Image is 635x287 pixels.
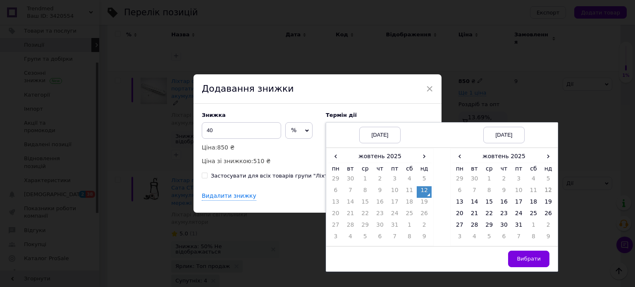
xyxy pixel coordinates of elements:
td: 23 [497,209,511,221]
td: 10 [387,186,402,198]
td: 6 [497,232,511,244]
td: 2 [541,221,556,232]
td: 5 [482,232,497,244]
td: 12 [541,186,556,198]
td: 31 [387,221,402,232]
td: 6 [452,186,467,198]
td: 29 [452,175,467,186]
td: 2 [497,175,511,186]
td: 27 [452,221,467,232]
td: 29 [482,221,497,232]
td: 11 [526,186,541,198]
td: 2 [372,175,387,186]
td: 21 [343,209,358,221]
span: 510 ₴ [253,158,271,164]
td: 13 [328,198,343,209]
td: 14 [343,198,358,209]
td: 3 [387,175,402,186]
th: сб [526,163,541,175]
td: 21 [467,209,482,221]
td: 3 [328,232,343,244]
td: 18 [402,198,417,209]
th: вт [343,163,358,175]
td: 24 [511,209,526,221]
td: 1 [526,221,541,232]
td: 23 [372,209,387,221]
td: 22 [358,209,372,221]
td: 14 [467,198,482,209]
span: Знижка [202,112,226,118]
td: 8 [526,232,541,244]
td: 8 [358,186,372,198]
label: Термін дії [326,112,433,118]
th: пт [387,163,402,175]
th: жовтень 2025 [467,150,541,163]
td: 30 [343,175,358,186]
td: 7 [343,186,358,198]
input: 0 [202,122,281,139]
td: 15 [482,198,497,209]
td: 11 [402,186,417,198]
td: 1 [482,175,497,186]
td: 13 [452,198,467,209]
th: пт [511,163,526,175]
td: 28 [467,221,482,232]
td: 16 [497,198,511,209]
td: 18 [526,198,541,209]
td: 24 [387,209,402,221]
th: ср [482,163,497,175]
div: [DATE] [483,127,525,143]
span: ‹ [452,150,467,162]
td: 22 [482,209,497,221]
th: сб [402,163,417,175]
td: 8 [482,186,497,198]
td: 1 [358,175,372,186]
td: 2 [417,221,432,232]
div: Застосувати для всіх товарів групи "Ліхтарі лампи світильники акумулятори" [211,172,433,180]
td: 3 [511,175,526,186]
span: % [291,127,296,133]
td: 10 [511,186,526,198]
td: 17 [511,198,526,209]
th: нд [417,163,432,175]
td: 7 [387,232,402,244]
td: 9 [541,232,556,244]
th: жовтень 2025 [343,150,417,163]
td: 15 [358,198,372,209]
p: Ціна зі знижкою: [202,157,317,166]
td: 9 [417,232,432,244]
th: ср [358,163,372,175]
th: чт [497,163,511,175]
td: 17 [387,198,402,209]
td: 29 [328,175,343,186]
td: 30 [497,221,511,232]
th: вт [467,163,482,175]
td: 5 [358,232,372,244]
th: чт [372,163,387,175]
th: пн [328,163,343,175]
th: пн [452,163,467,175]
span: × [426,82,433,96]
span: Додавання знижки [202,83,294,94]
td: 1 [402,221,417,232]
td: 19 [541,198,556,209]
span: ‹ [328,150,343,162]
td: 8 [402,232,417,244]
td: 19 [417,198,432,209]
td: 6 [372,232,387,244]
td: 16 [372,198,387,209]
td: 4 [402,175,417,186]
td: 5 [541,175,556,186]
td: 30 [467,175,482,186]
td: 29 [358,221,372,232]
td: 9 [372,186,387,198]
div: [DATE] [359,127,401,143]
td: 12 [417,186,432,198]
td: 28 [343,221,358,232]
td: 27 [328,221,343,232]
div: Видалити знижку [202,192,256,201]
td: 7 [467,186,482,198]
td: 3 [452,232,467,244]
td: 26 [417,209,432,221]
td: 5 [417,175,432,186]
